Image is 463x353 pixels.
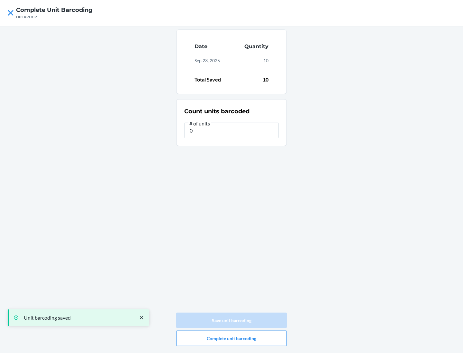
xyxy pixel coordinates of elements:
svg: close toast [138,314,145,321]
input: # of units [184,123,279,138]
span: # of units [188,120,211,127]
td: 10 [232,52,279,69]
h2: Count units barcoded [184,107,250,116]
button: Save unit barcoding [176,313,287,328]
td: Sep 23, 2025 [184,52,232,69]
p: 10 [263,76,268,83]
th: Date [184,41,232,52]
p: Total Saved [195,76,221,83]
th: Quantity [232,41,279,52]
h4: Complete Unit barcoding [16,6,93,14]
p: Unit barcoding saved [24,314,132,321]
div: DPERRUCP [16,14,93,20]
button: Complete unit barcoding [176,331,287,346]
